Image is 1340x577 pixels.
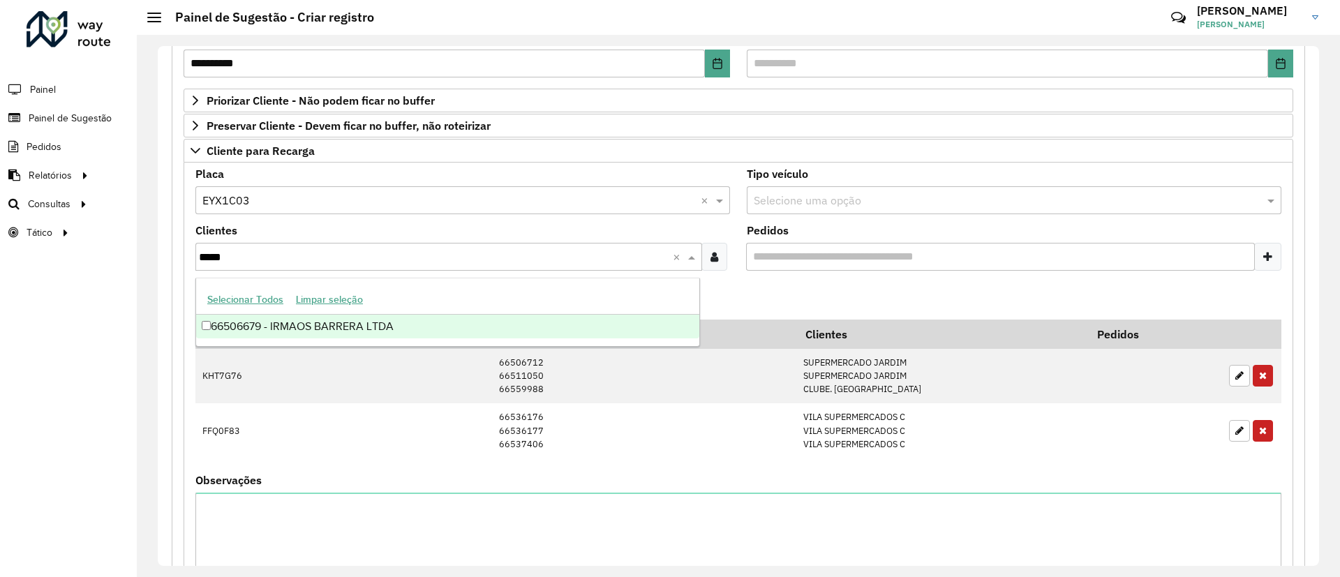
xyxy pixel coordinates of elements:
a: Preservar Cliente - Devem ficar no buffer, não roteirizar [184,114,1293,137]
label: Tipo veículo [747,165,808,182]
h2: Painel de Sugestão - Criar registro [161,10,374,25]
span: Preservar Cliente - Devem ficar no buffer, não roteirizar [207,120,491,131]
td: SUPERMERCADO JARDIM SUPERMERCADO JARDIM CLUBE. [GEOGRAPHIC_DATA] [796,349,1087,403]
label: Observações [195,472,262,488]
span: Painel de Sugestão [29,111,112,126]
button: Choose Date [705,50,730,77]
span: Painel [30,82,56,97]
a: Cliente para Recarga [184,139,1293,163]
span: Clear all [673,248,685,265]
span: [PERSON_NAME] [1197,18,1302,31]
ng-dropdown-panel: Options list [195,278,700,347]
button: Limpar seleção [290,289,369,310]
td: FFQ0F83 [195,403,314,458]
span: Pedidos [27,140,61,154]
a: Priorizar Cliente - Não podem ficar no buffer [184,89,1293,112]
span: Cliente para Recarga [207,145,315,156]
label: Clientes [195,222,237,239]
span: Tático [27,225,52,240]
td: VILA SUPERMERCADOS C VILA SUPERMERCADOS C VILA SUPERMERCADOS C [796,403,1087,458]
span: Consultas [28,197,70,211]
td: 66506712 66511050 66559988 [491,349,796,403]
button: Selecionar Todos [201,289,290,310]
label: Placa [195,165,224,182]
span: Relatórios [29,168,72,183]
a: Contato Rápido [1163,3,1193,33]
div: 66506679 - IRMAOS BARRERA LTDA [196,315,699,338]
span: Priorizar Cliente - Não podem ficar no buffer [207,95,435,106]
span: Clear all [701,192,713,209]
label: Pedidos [747,222,789,239]
h3: [PERSON_NAME] [1197,4,1302,17]
th: Clientes [796,320,1087,349]
button: Choose Date [1268,50,1293,77]
th: Pedidos [1087,320,1221,349]
td: KHT7G76 [195,349,314,403]
td: 66536176 66536177 66537406 [491,403,796,458]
